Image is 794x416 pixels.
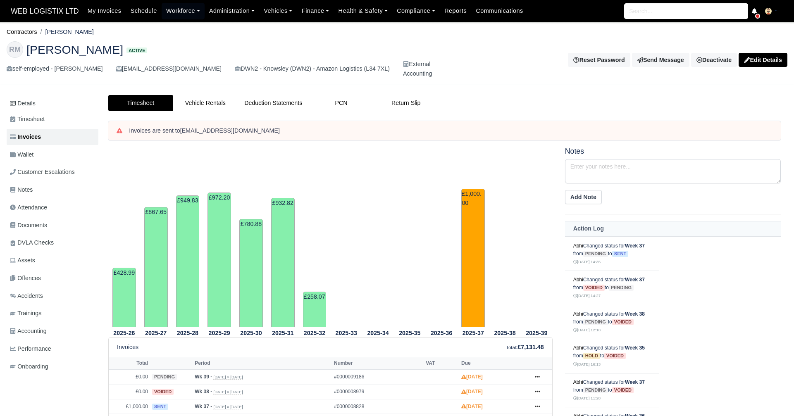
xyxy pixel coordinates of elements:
[10,185,33,195] span: Notes
[7,29,37,35] a: Contractors
[117,344,138,351] h6: Invoices
[625,379,645,385] strong: Week 37
[7,96,98,111] a: Details
[521,328,553,338] th: 2025-39
[374,95,439,111] a: Return Slip
[299,328,331,338] th: 2025-32
[7,305,98,321] a: Trainings
[162,3,205,19] a: Workforce
[126,3,162,19] a: Schedule
[7,252,98,269] a: Assets
[129,127,773,135] div: Invoices are sent to
[7,288,98,304] a: Accidents
[109,399,150,414] td: £1,000.00
[176,195,200,327] td: £949.83
[10,203,47,212] span: Attendance
[334,3,392,19] a: Health & Safety
[195,404,212,409] strong: Wk 37 -
[330,328,362,338] th: 2025-33
[112,268,136,327] td: £428.99
[235,328,267,338] th: 2025-30
[259,3,297,19] a: Vehicles
[37,27,94,37] li: [PERSON_NAME]
[10,291,43,301] span: Accidents
[403,59,432,78] div: External Accounting
[116,64,222,74] div: [EMAIL_ADDRESS][DOMAIN_NAME]
[362,328,394,338] th: 2025-34
[7,129,98,145] a: Invoices
[238,95,309,111] a: Deduction Statements
[573,362,601,366] small: [DATE] 16:13
[126,48,147,54] span: Active
[489,328,521,338] th: 2025-38
[568,53,630,67] button: Reset Password
[10,273,41,283] span: Offences
[7,359,98,375] a: Onboarding
[152,404,168,410] span: sent
[10,221,47,230] span: Documents
[565,190,602,204] button: Add Note
[193,357,332,370] th: Period
[612,319,634,325] span: voided
[583,387,608,393] span: pending
[625,311,645,317] strong: Week 38
[7,111,98,127] a: Timesheet
[565,305,659,339] td: Changed status for from to
[609,285,634,291] span: pending
[459,357,527,370] th: Due
[10,114,45,124] span: Timesheet
[207,193,231,327] td: £972.20
[632,53,689,67] a: Send Message
[7,235,98,251] a: DVLA Checks
[10,344,51,354] span: Performance
[7,164,98,180] a: Customer Escalations
[7,200,98,216] a: Attendance
[109,385,150,399] td: £0.00
[235,64,390,74] div: DWN2 - Knowsley (DWN2) - Amazon Logistics (L34 7XL)
[573,379,583,385] a: Abhi
[180,127,280,134] strong: [EMAIL_ADDRESS][DOMAIN_NAME]
[109,370,150,385] td: £0.00
[26,44,123,55] span: [PERSON_NAME]
[506,345,516,350] small: Total
[108,328,140,338] th: 2025-26
[7,323,98,339] a: Accounting
[440,3,471,19] a: Reports
[140,328,172,338] th: 2025-27
[624,3,748,19] input: Search...
[625,243,645,249] strong: Week 37
[583,353,600,359] span: hold
[144,207,168,327] td: £867.65
[309,95,374,111] a: PCN
[517,344,544,350] strong: £7,131.48
[109,357,150,370] th: Total
[625,345,645,351] strong: Week 35
[297,3,334,19] a: Finance
[172,328,204,338] th: 2025-28
[10,167,75,177] span: Customer Escalations
[10,150,33,159] span: Wallet
[565,237,659,271] td: Changed status for from to
[625,277,645,283] strong: Week 37
[7,147,98,163] a: Wallet
[108,95,173,111] a: Timesheet
[10,256,35,265] span: Assets
[271,198,295,327] td: £932.82
[573,243,583,249] a: Abhi
[7,3,83,19] a: WEB LOGISTIX LTD
[152,389,174,395] span: voided
[10,309,41,318] span: Trainings
[213,404,243,409] small: [DATE] » [DATE]
[573,293,601,298] small: [DATE] 14:27
[461,189,485,328] td: £1,000.00
[213,375,243,380] small: [DATE] » [DATE]
[691,53,737,67] a: Deactivate
[583,251,608,257] span: pending
[461,374,483,380] strong: [DATE]
[471,3,528,19] a: Communications
[424,357,459,370] th: VAT
[573,259,601,264] small: [DATE] 14:35
[573,328,601,332] small: [DATE] 12:18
